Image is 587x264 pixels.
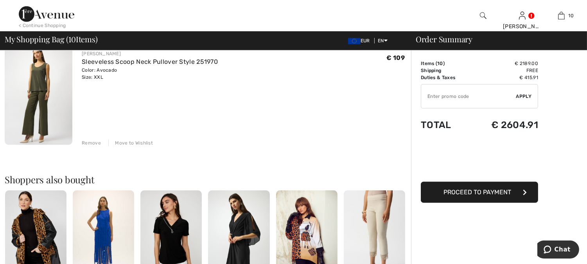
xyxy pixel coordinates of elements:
[421,74,470,81] td: Duties & Taxes
[537,240,579,260] iframe: Opens a widget where you can chat to one of our agents
[480,11,486,20] img: search the website
[519,12,526,19] a: Sign In
[68,33,76,43] span: 10
[558,11,565,20] img: My Bag
[421,138,538,179] iframe: PayPal
[378,38,388,43] span: EN
[82,67,218,81] div: Color: Avocado Size: XXL
[470,112,538,138] td: € 2604.91
[470,67,538,74] td: Free
[444,188,512,196] span: Proceed to Payment
[569,12,574,19] span: 10
[108,139,153,146] div: Move to Wishlist
[82,50,218,57] div: [PERSON_NAME]
[387,54,405,61] span: € 109
[5,35,98,43] span: My Shopping Bag ( Items)
[421,67,470,74] td: Shipping
[437,61,443,66] span: 10
[470,74,538,81] td: € 415.91
[19,22,66,29] div: < Continue Shopping
[542,11,580,20] a: 10
[421,85,516,108] input: Promo code
[421,112,470,138] td: Total
[348,38,373,43] span: EUR
[82,139,101,146] div: Remove
[516,93,532,100] span: Apply
[5,43,72,145] img: Sleeveless Scoop Neck Pullover Style 251970
[82,58,218,65] a: Sleeveless Scoop Neck Pullover Style 251970
[19,6,74,22] img: 1ère Avenue
[421,182,538,203] button: Proceed to Payment
[406,35,582,43] div: Order Summary
[470,60,538,67] td: € 2189.00
[5,175,411,184] h2: Shoppers also bought
[519,11,526,20] img: My Info
[348,38,361,44] img: Euro
[503,22,541,31] div: [PERSON_NAME]
[421,60,470,67] td: Items ( )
